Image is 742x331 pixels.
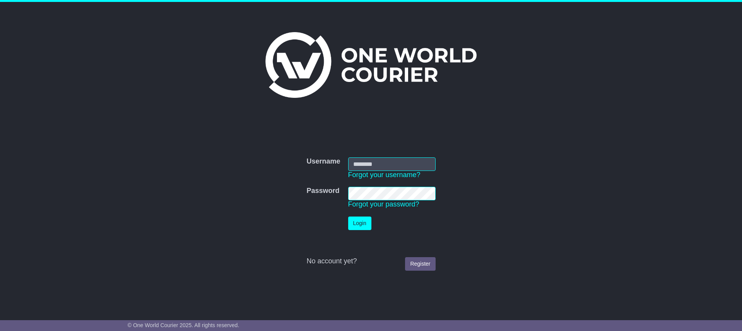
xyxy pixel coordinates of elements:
a: Register [405,257,435,271]
label: Password [306,187,339,195]
img: One World [265,32,477,98]
div: No account yet? [306,257,435,266]
a: Forgot your password? [348,200,419,208]
label: Username [306,157,340,166]
button: Login [348,217,371,230]
a: Forgot your username? [348,171,421,179]
span: © One World Courier 2025. All rights reserved. [128,322,239,328]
